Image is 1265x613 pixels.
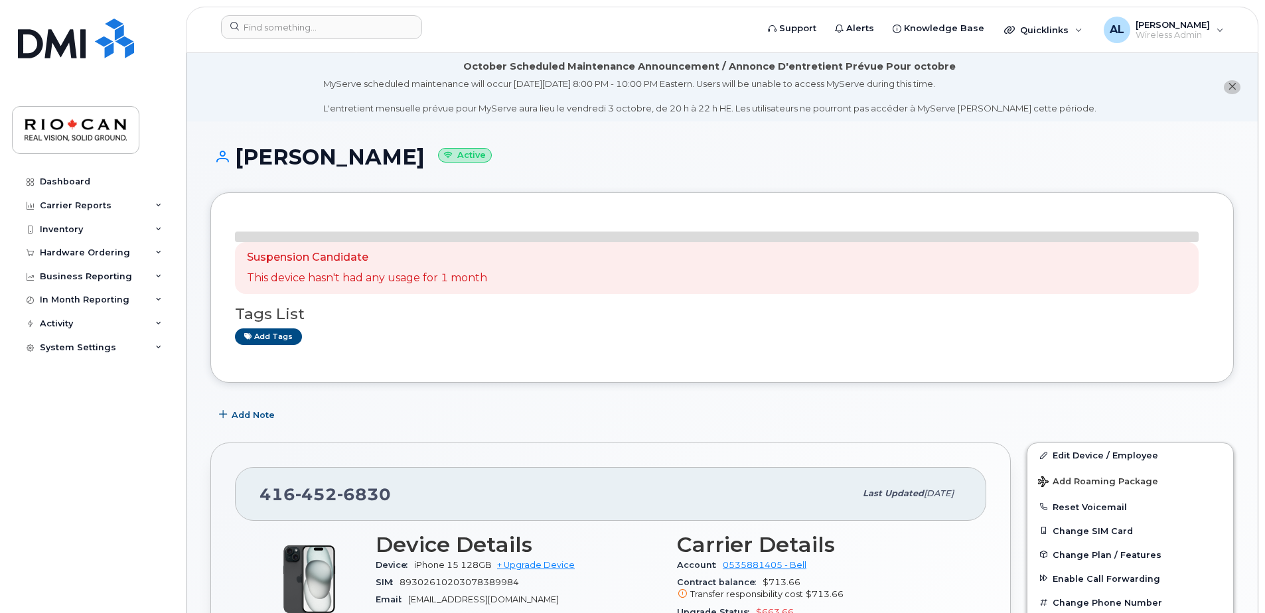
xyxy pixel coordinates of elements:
span: Transfer responsibility cost [690,589,803,599]
a: + Upgrade Device [497,560,575,570]
span: $713.66 [806,589,844,599]
button: Enable Call Forwarding [1027,567,1233,590]
span: Email [376,594,408,604]
button: Add Roaming Package [1027,467,1233,494]
span: Contract balance [677,577,763,587]
div: October Scheduled Maintenance Announcement / Annonce D'entretient Prévue Pour octobre [463,60,956,74]
span: Device [376,560,414,570]
button: Reset Voicemail [1027,495,1233,519]
span: Enable Call Forwarding [1053,573,1160,583]
button: close notification [1224,80,1240,94]
span: Last updated [863,488,924,498]
span: 416 [260,484,391,504]
button: Change Plan / Features [1027,543,1233,567]
small: Active [438,148,492,163]
p: This device hasn't had any usage for 1 month [247,271,487,286]
span: 89302610203078389984 [400,577,519,587]
span: 452 [295,484,337,504]
span: Change Plan / Features [1053,549,1161,559]
a: 0535881405 - Bell [723,560,806,570]
h3: Tags List [235,306,1209,322]
span: Add Note [232,409,275,421]
span: [DATE] [924,488,954,498]
button: Add Note [210,403,286,427]
button: Change SIM Card [1027,519,1233,543]
span: 6830 [337,484,391,504]
span: [EMAIL_ADDRESS][DOMAIN_NAME] [408,594,559,604]
span: SIM [376,577,400,587]
span: Account [677,560,723,570]
p: Suspension Candidate [247,250,487,265]
h3: Carrier Details [677,533,962,557]
span: $713.66 [677,577,962,601]
h1: [PERSON_NAME] [210,145,1234,169]
div: MyServe scheduled maintenance will occur [DATE][DATE] 8:00 PM - 10:00 PM Eastern. Users will be u... [323,78,1096,115]
h3: Device Details [376,533,661,557]
a: Edit Device / Employee [1027,443,1233,467]
span: Add Roaming Package [1038,476,1158,489]
a: Add tags [235,328,302,345]
span: iPhone 15 128GB [414,560,492,570]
